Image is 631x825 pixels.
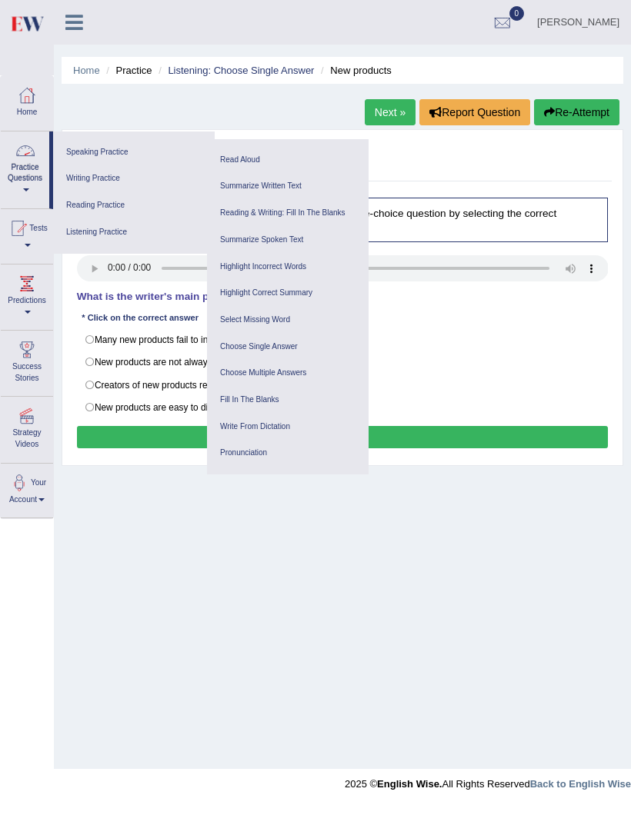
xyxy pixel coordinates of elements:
[61,165,207,192] a: Writing Practice
[215,440,361,467] a: Pronunciation
[61,192,207,219] a: Reading Practice
[215,414,361,441] a: Write From Dictation
[215,147,361,174] a: Read Aloud
[215,387,361,414] a: Fill In The Blanks
[215,173,361,200] a: Summarize Written Text
[215,254,361,281] a: Highlight Incorrect Words
[215,360,361,387] a: Choose Multiple Answers
[215,200,361,227] a: Reading & Writing: Fill In The Blanks
[215,227,361,254] a: Summarize Spoken Text
[215,334,361,361] a: Choose Single Answer
[215,307,361,334] a: Select Missing Word
[215,280,361,307] a: Highlight Correct Summary
[61,139,207,166] a: Speaking Practice
[61,219,207,246] a: Listening Practice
